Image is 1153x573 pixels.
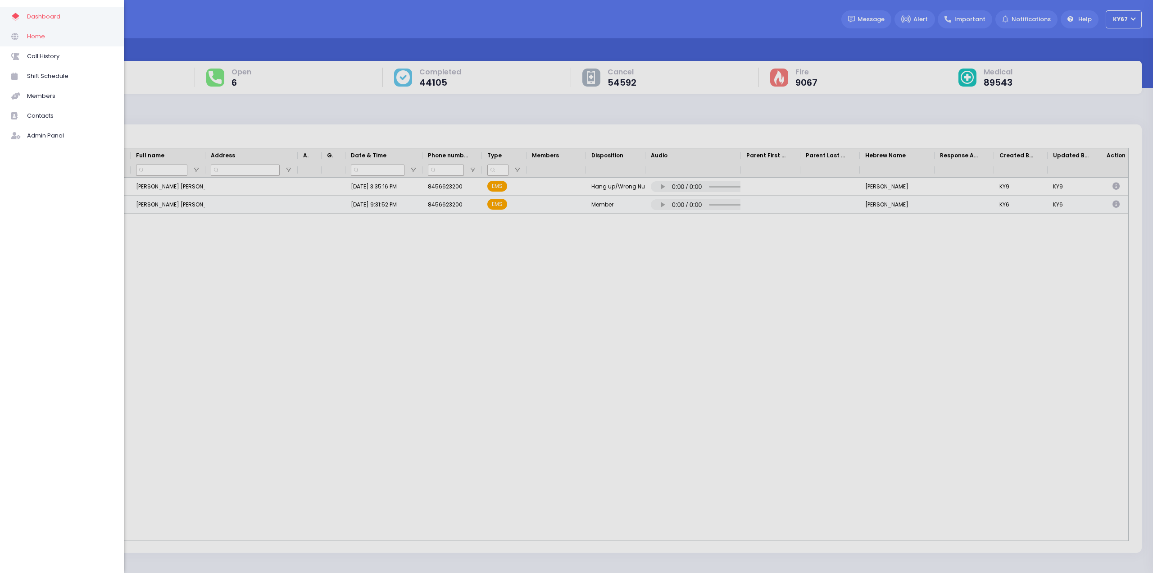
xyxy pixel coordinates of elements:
span: Home [27,31,113,42]
span: Call History [27,50,113,62]
span: Members [27,90,113,102]
span: Admin Panel [27,130,113,142]
span: Dashboard [27,11,113,23]
span: Contacts [27,110,113,122]
span: Shift Schedule [27,70,113,82]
